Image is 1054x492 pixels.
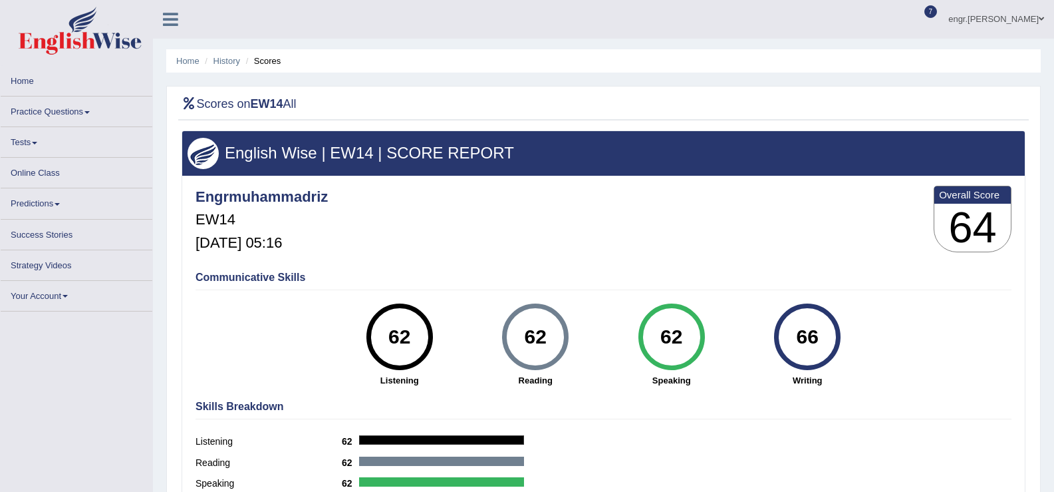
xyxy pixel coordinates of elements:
[1,250,152,276] a: Strategy Videos
[196,272,1011,284] h4: Communicative Skills
[1,127,152,153] a: Tests
[1,220,152,246] a: Success Stories
[196,435,342,449] label: Listening
[196,456,342,470] label: Reading
[783,309,832,365] div: 66
[196,235,328,251] h5: [DATE] 05:16
[1,66,152,92] a: Home
[511,309,560,365] div: 62
[243,55,281,67] li: Scores
[342,478,359,489] b: 62
[474,374,597,387] strong: Reading
[196,189,328,205] h4: Engrmuhammadriz
[196,401,1011,413] h4: Skills Breakdown
[188,138,219,169] img: wings.png
[182,97,297,111] h2: Scores on All
[338,374,461,387] strong: Listening
[647,309,696,365] div: 62
[213,56,240,66] a: History
[196,477,342,491] label: Speaking
[251,97,283,111] b: EW14
[939,189,1006,200] b: Overall Score
[176,56,199,66] a: Home
[610,374,733,387] strong: Speaking
[342,457,359,468] b: 62
[375,309,424,365] div: 62
[1,281,152,307] a: Your Account
[188,144,1019,162] h3: English Wise | EW14 | SCORE REPORT
[746,374,869,387] strong: Writing
[196,212,328,228] h5: EW14
[934,204,1011,252] h3: 64
[924,5,938,18] span: 7
[1,188,152,214] a: Predictions
[1,97,152,123] a: Practice Questions
[342,436,359,447] b: 62
[1,158,152,184] a: Online Class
